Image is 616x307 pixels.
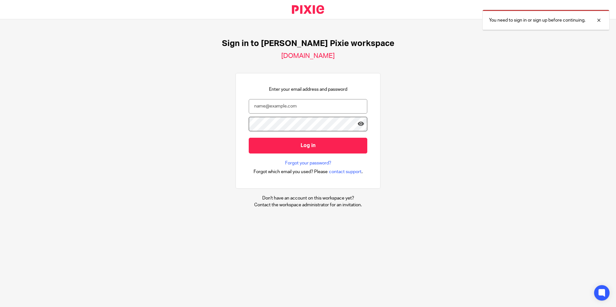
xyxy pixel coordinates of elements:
[281,52,335,60] h2: [DOMAIN_NAME]
[329,169,361,175] span: contact support
[254,202,362,208] p: Contact the workspace administrator for an invitation.
[489,17,585,23] p: You need to sign in or sign up before continuing.
[269,86,347,93] p: Enter your email address and password
[254,168,363,175] div: .
[249,138,367,153] input: Log in
[249,99,367,114] input: name@example.com
[222,39,394,49] h1: Sign in to [PERSON_NAME] Pixie workspace
[285,160,331,166] a: Forgot your password?
[254,169,328,175] span: Forgot which email you used? Please
[254,195,362,201] p: Don't have an account on this workspace yet?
